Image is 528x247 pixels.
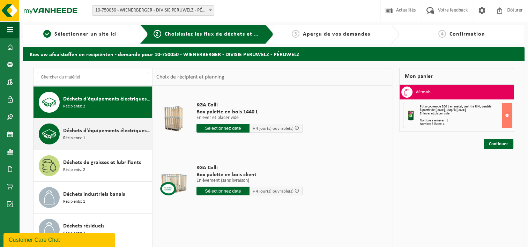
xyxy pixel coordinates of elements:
[43,30,51,38] span: 1
[416,87,431,98] h3: Aérosols
[54,31,117,37] span: Sélectionner un site ici
[63,167,85,173] span: Récipients: 2
[154,30,161,38] span: 2
[196,124,250,133] input: Sélectionnez date
[420,112,512,115] div: Enlever et placer vide
[63,222,104,230] span: Déchets résiduels
[196,187,250,195] input: Sélectionnez date
[420,108,466,112] strong: à partir de [DATE] jusqu'à [DATE]
[420,105,491,108] span: Fût à couvercle 200 L en métal, certifié UN, ventilé
[253,189,293,194] span: + 4 jour(s) ouvrable(s)
[34,118,153,150] button: Déchets d'équipements électriques et électroniques : télévisions, moniteurs Récipients: 1
[23,47,525,61] h2: Kies uw afvalstoffen en recipiënten - demande pour 10-750050 - WIENERBERGER - DIVISIE PERUWELZ - ...
[449,31,485,37] span: Confirmation
[63,190,125,199] span: Déchets industriels banals
[196,102,303,108] span: KGA Colli
[63,103,85,110] span: Récipients: 2
[63,199,85,205] span: Récipients: 1
[34,150,153,182] button: Déchets de graisses et lubrifiants Récipients: 2
[3,232,117,247] iframe: chat widget
[438,30,446,38] span: 4
[63,95,150,103] span: Déchets d'équipements électriques et électroniques - Sans tubes cathodiques
[196,115,303,120] p: Enlever et placer vide
[92,5,214,16] span: 10-750050 - WIENERBERGER - DIVISIE PERUWELZ - PÉRUWELZ
[34,87,153,118] button: Déchets d'équipements électriques et électroniques - Sans tubes cathodiques Récipients: 2
[196,178,303,183] p: Enlèvement (sans livraison)
[420,119,512,122] div: Nombre à enlever: 1
[63,127,150,135] span: Déchets d'équipements électriques et électroniques : télévisions, moniteurs
[34,182,153,214] button: Déchets industriels banals Récipients: 1
[303,31,370,37] span: Aperçu de vos demandes
[63,158,141,167] span: Déchets de graisses et lubrifiants
[92,6,214,15] span: 10-750050 - WIENERBERGER - DIVISIE PERUWELZ - PÉRUWELZ
[420,122,512,126] div: Nombre à livrer: 1
[196,108,303,115] span: Box palette en bois 1440 L
[165,31,281,37] span: Choisissiez les flux de déchets et récipients
[63,230,85,237] span: Récipients: 3
[34,214,153,245] button: Déchets résiduels Récipients: 3
[37,72,149,82] input: Chercher du matériel
[253,126,293,131] span: + 4 jour(s) ouvrable(s)
[399,68,514,85] div: Mon panier
[484,139,513,149] a: Continuer
[196,164,303,171] span: KGA Colli
[26,30,134,38] a: 1Sélectionner un site ici
[63,135,85,142] span: Récipients: 1
[292,30,299,38] span: 3
[153,68,228,86] div: Choix de récipient et planning
[196,171,303,178] span: Box palette en bois client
